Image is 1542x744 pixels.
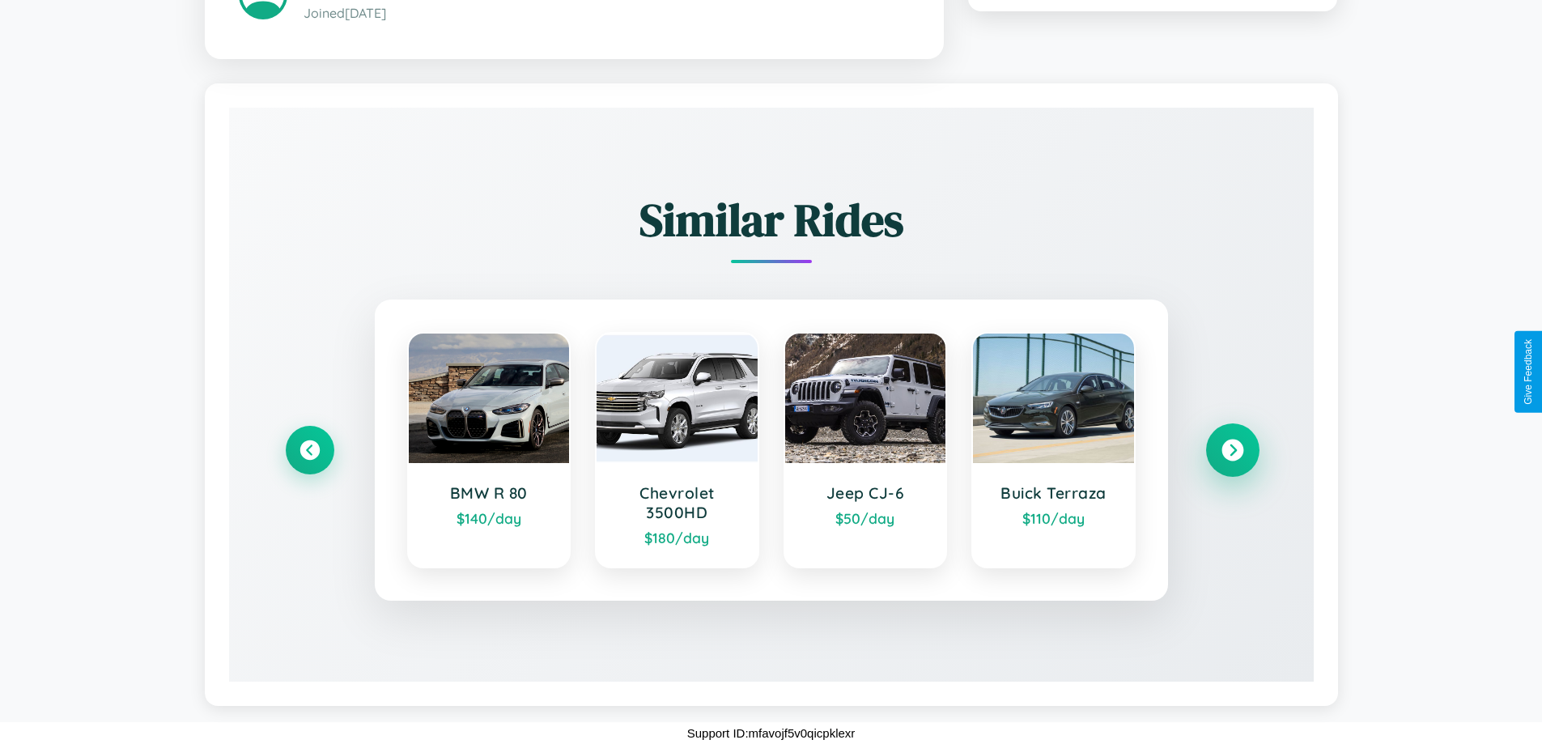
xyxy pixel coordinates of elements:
[801,509,930,527] div: $ 50 /day
[784,332,948,568] a: Jeep CJ-6$50/day
[989,509,1118,527] div: $ 110 /day
[286,189,1257,251] h2: Similar Rides
[613,483,741,522] h3: Chevrolet 3500HD
[1523,339,1534,405] div: Give Feedback
[304,2,910,25] p: Joined [DATE]
[595,332,759,568] a: Chevrolet 3500HD$180/day
[425,483,554,503] h3: BMW R 80
[407,332,571,568] a: BMW R 80$140/day
[989,483,1118,503] h3: Buick Terraza
[425,509,554,527] div: $ 140 /day
[971,332,1136,568] a: Buick Terraza$110/day
[613,529,741,546] div: $ 180 /day
[801,483,930,503] h3: Jeep CJ-6
[687,722,856,744] p: Support ID: mfavojf5v0qicpklexr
